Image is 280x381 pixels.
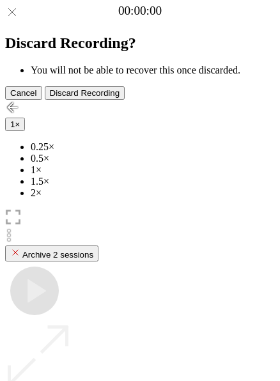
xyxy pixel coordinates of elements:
li: 0.5× [31,153,275,164]
li: 1.5× [31,176,275,187]
li: 1× [31,164,275,176]
button: Discard Recording [45,86,125,100]
li: 2× [31,187,275,199]
button: Cancel [5,86,42,100]
li: 0.25× [31,141,275,153]
a: 00:00:00 [118,4,162,18]
button: 1× [5,118,25,131]
div: Archive 2 sessions [10,247,93,260]
li: You will not be able to recover this once discarded. [31,65,275,76]
button: Archive 2 sessions [5,245,98,261]
span: 1 [10,120,15,129]
h2: Discard Recording? [5,35,275,52]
